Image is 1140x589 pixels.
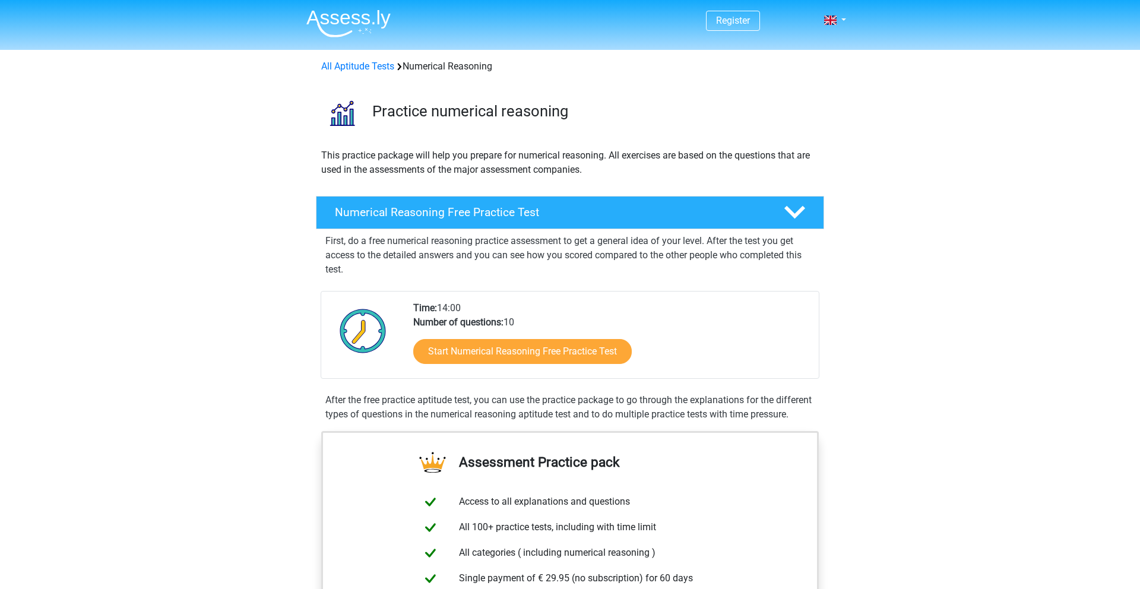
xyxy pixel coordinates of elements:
div: Numerical Reasoning [316,59,824,74]
p: First, do a free numerical reasoning practice assessment to get a general idea of your level. Aft... [325,234,815,277]
a: Start Numerical Reasoning Free Practice Test [413,339,632,364]
p: This practice package will help you prepare for numerical reasoning. All exercises are based on t... [321,148,819,177]
img: Assessly [306,9,391,37]
img: Clock [333,301,393,360]
h4: Numerical Reasoning Free Practice Test [335,205,765,219]
a: Numerical Reasoning Free Practice Test [311,196,829,229]
b: Number of questions: [413,316,503,328]
b: Time: [413,302,437,313]
a: All Aptitude Tests [321,61,394,72]
a: Register [716,15,750,26]
h3: Practice numerical reasoning [372,102,815,121]
img: numerical reasoning [316,88,367,138]
div: 14:00 10 [404,301,818,378]
div: After the free practice aptitude test, you can use the practice package to go through the explana... [321,393,819,422]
